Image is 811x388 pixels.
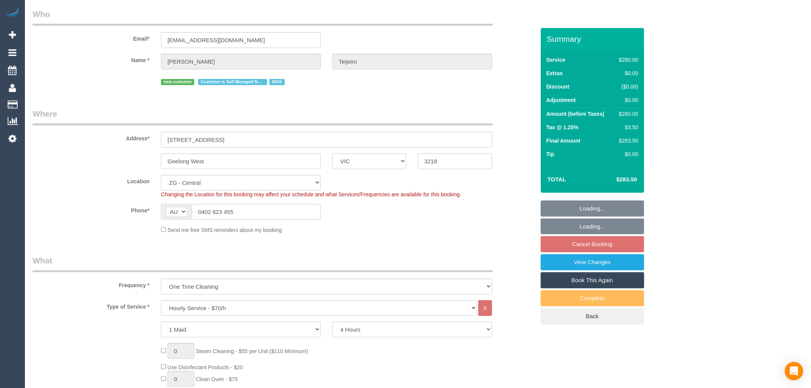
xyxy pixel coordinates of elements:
[785,362,803,380] div: Open Intercom Messenger
[547,110,604,118] label: Amount (before Taxes)
[547,56,566,64] label: Service
[27,132,155,142] label: Address*
[332,54,492,69] input: Last Name*
[27,32,155,43] label: Email*
[616,137,638,145] div: $283.50
[196,348,308,354] span: Steam Cleaning - $55 per Unit ($110 Minimum)
[616,83,638,90] div: ($0.00)
[192,204,321,220] input: Phone*
[547,137,581,145] label: Final Amount
[161,79,194,85] span: new customer
[548,176,566,182] strong: Total
[547,150,555,158] label: Tip
[616,69,638,77] div: $0.00
[161,191,461,197] span: Changing the Location for this booking may affect your schedule and what Services/Frequencies are...
[33,108,493,125] legend: Where
[541,308,644,324] a: Back
[167,227,282,233] span: Send me free SMS reminders about my booking
[196,376,238,382] span: Clean Oven - $75
[547,123,579,131] label: Tax @ 1.25%
[616,96,638,104] div: $0.00
[541,272,644,288] a: Book This Again
[161,54,321,69] input: First Name*
[269,79,284,85] span: NDIS
[418,153,492,169] input: Post Code*
[27,300,155,311] label: Type of Service *
[5,8,20,18] img: Automaid Logo
[616,110,638,118] div: $280.00
[167,364,243,370] span: Use Disinfectant Products - $20
[547,35,640,43] h3: Summary
[593,176,637,183] h4: $283.50
[541,254,644,270] a: View Changes
[616,150,638,158] div: $0.00
[33,255,493,272] legend: What
[198,79,267,85] span: Customer is Self Managed NDIS
[547,96,576,104] label: Adjustment
[27,204,155,214] label: Phone*
[27,175,155,185] label: Location
[27,54,155,64] label: Name *
[616,123,638,131] div: $3.50
[33,8,493,26] legend: Who
[547,69,563,77] label: Extras
[547,83,570,90] label: Discount
[161,32,321,48] input: Email*
[161,153,321,169] input: Suburb*
[616,56,638,64] div: $280.00
[27,279,155,289] label: Frequency *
